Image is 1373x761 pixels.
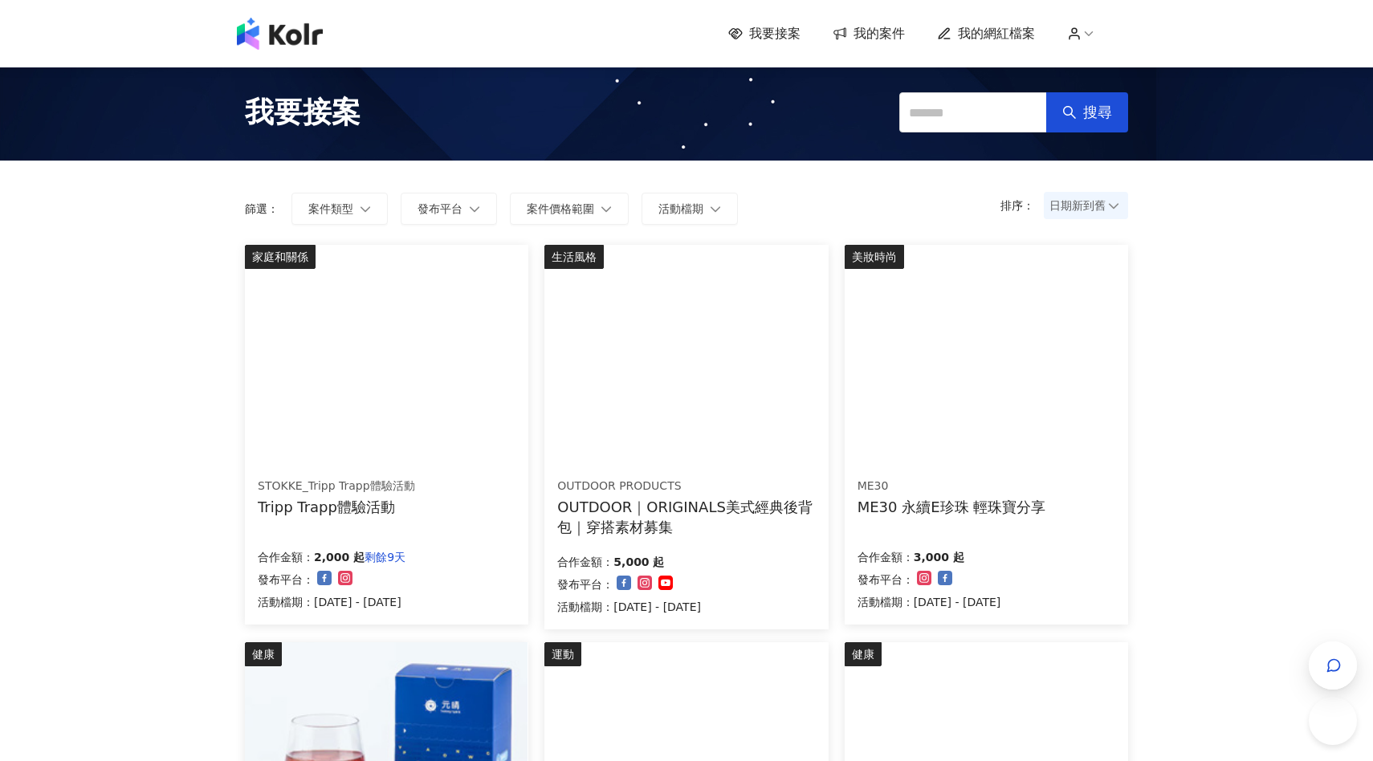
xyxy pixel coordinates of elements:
[958,25,1035,43] span: 我的網紅檔案
[1000,199,1044,212] p: 排序：
[858,478,1046,494] div: ME30
[237,18,323,50] img: logo
[258,497,415,517] div: Tripp Trapp體驗活動
[418,202,462,215] span: 發布平台
[914,547,964,567] p: 3,000 起
[845,245,904,269] div: 美妝時尚
[854,25,905,43] span: 我的案件
[858,592,1001,612] p: 活動檔期：[DATE] - [DATE]
[557,552,613,572] p: 合作金額：
[642,193,738,225] button: 活動檔期
[258,478,415,494] div: STOKKE_Tripp Trapp體驗活動
[557,497,815,537] div: OUTDOOR｜ORIGINALS美式經典後背包｜穿搭素材募集
[527,202,594,215] span: 案件價格範圍
[401,193,497,225] button: 發布平台
[245,245,316,269] div: 家庭和關係
[858,547,914,567] p: 合作金額：
[1062,105,1077,120] span: search
[258,547,314,567] p: 合作金額：
[845,642,882,666] div: 健康
[557,575,613,594] p: 發布平台：
[1049,193,1122,218] span: 日期新到舊
[1046,92,1128,132] button: 搜尋
[245,245,528,458] img: 坐上tripp trapp、體驗專注繪畫創作
[314,547,365,567] p: 2,000 起
[858,570,914,589] p: 發布平台：
[557,478,814,494] div: OUTDOOR PRODUCTS
[544,245,827,458] img: 【OUTDOOR】ORIGINALS美式經典後背包M
[937,25,1035,43] a: 我的網紅檔案
[291,193,388,225] button: 案件類型
[1309,697,1357,745] iframe: Help Scout Beacon - Open
[308,202,353,215] span: 案件類型
[833,25,905,43] a: 我的案件
[749,25,801,43] span: 我要接案
[245,202,279,215] p: 篩選：
[613,552,664,572] p: 5,000 起
[658,202,703,215] span: 活動檔期
[557,597,701,617] p: 活動檔期：[DATE] - [DATE]
[258,592,405,612] p: 活動檔期：[DATE] - [DATE]
[245,92,361,132] span: 我要接案
[845,245,1127,458] img: ME30 永續E珍珠 系列輕珠寶
[510,193,629,225] button: 案件價格範圍
[258,570,314,589] p: 發布平台：
[858,497,1046,517] div: ME30 永續E珍珠 輕珠寶分享
[1083,104,1112,121] span: 搜尋
[728,25,801,43] a: 我要接案
[365,547,405,567] p: 剩餘9天
[544,245,604,269] div: 生活風格
[544,642,581,666] div: 運動
[245,642,282,666] div: 健康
